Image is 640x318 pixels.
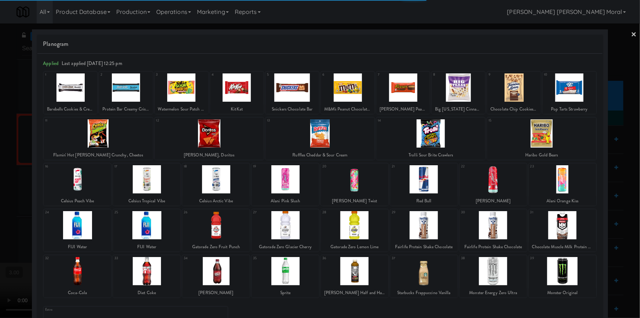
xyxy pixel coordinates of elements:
div: Fairlife Protein Shake Chocolate [460,242,527,252]
div: 31Chocolate Muscle Milk Protein Shake [529,209,596,252]
div: Barebells Cookies & Cream Protein Bar [45,105,96,114]
div: 2 [100,72,126,78]
div: 19Alani Pink Slush [252,163,319,206]
div: 18 [184,163,216,170]
div: 5 [267,72,292,78]
div: Barebells Cookies & Cream Protein Bar [44,105,97,114]
div: Big [US_STATE] Cinnamon Roll [432,105,485,114]
div: 5Snickers Chocolate Bar [266,72,319,114]
div: Gatorade Zero Glacier Cherry [253,242,318,252]
div: 29 [392,209,424,216]
div: M&M's Peanut Chocolate Candy [322,105,373,114]
div: 35 [253,255,285,261]
div: 38Monster Energy Zero Ultra [460,255,527,297]
div: 14 [378,118,431,124]
div: 10Pop Tarts Strawberry [543,72,596,114]
div: Celsius Arctic Vibe [183,196,249,206]
div: 27 [253,209,285,216]
div: Coca-Cola [45,288,110,297]
div: 32 [45,255,77,261]
div: 31 [530,209,563,216]
div: Diet Coke [113,288,180,297]
div: 34[PERSON_NAME] [182,255,250,297]
div: 15Haribo Gold Bears [487,118,596,160]
div: 16Celsius Peach Vibe [44,163,111,206]
div: Snickers Chocolate Bar [266,105,319,114]
div: Monster Energy Zero Ultra [461,288,526,297]
div: 21Red Bull [390,163,458,206]
div: 20[PERSON_NAME] Twist [321,163,388,206]
div: [PERSON_NAME] Half and Half Iced Tea Lemonade Lite, [US_STATE] [322,288,387,297]
div: 21 [392,163,424,170]
div: Monster Original [530,288,595,297]
div: 14Trolli Sour Brite Crawlers [376,118,485,160]
div: 11 [45,118,98,124]
div: Celsius Arctic Vibe [182,196,250,206]
div: Chocolate Muscle Milk Protein Shake [529,242,596,252]
div: Ruffles Cheddar & Sour Cream [267,151,373,160]
div: Flamin' Hot [PERSON_NAME] Crunchy, Cheetos [44,151,153,160]
div: 19 [253,163,285,170]
div: 36[PERSON_NAME] Half and Half Iced Tea Lemonade Lite, [US_STATE] [321,255,388,297]
a: × [631,24,637,46]
div: KitKat [211,105,263,114]
div: Gatorade Zero Glacier Cherry [252,242,319,252]
div: Celsius Peach Vibe [45,196,110,206]
div: Haribo Gold Bears [487,151,596,160]
div: 20 [322,163,355,170]
div: KitKat [210,105,264,114]
div: 32Coca-Cola [44,255,111,297]
div: Celsius Tropical Vibe [113,196,180,206]
div: 24FIJI Water [44,209,111,252]
div: Trolli Sour Brite Crawlers [377,151,484,160]
div: [PERSON_NAME] [182,288,250,297]
div: Red Bull [390,196,458,206]
div: 39Monster Original [529,255,596,297]
div: 3Watermelon Sour Patch Kids [155,72,208,114]
div: Monster Original [529,288,596,297]
span: Planogram [43,39,597,50]
div: 12 [156,118,209,124]
div: 10 [544,72,570,78]
div: 1Barebells Cookies & Cream Protein Bar [44,72,97,114]
div: Pop Tarts Strawberry [544,105,595,114]
div: Chocolate Chip Cookies, Famous [PERSON_NAME] [487,105,541,114]
div: Red Bull [391,196,457,206]
div: FIJI Water [114,242,179,252]
div: Fairlife Protein Shake Chocolate [391,242,457,252]
div: Haribo Gold Bears [488,151,595,160]
div: Starbucks Frappuccino Vanilla [391,288,457,297]
div: [PERSON_NAME] [183,288,249,297]
div: FIJI Water [45,242,110,252]
div: 23 [530,163,563,170]
div: Extra [45,307,136,313]
div: 7[PERSON_NAME] Peanut Butter Cups [376,72,430,114]
div: 26Gatorade Zero Fruit Punch [182,209,250,252]
div: 22[PERSON_NAME] [460,163,527,206]
div: [PERSON_NAME] Twist [322,196,387,206]
div: [PERSON_NAME] Half and Half Iced Tea Lemonade Lite, [US_STATE] [321,288,388,297]
div: Diet Coke [114,288,179,297]
div: Alani Orange Kiss [530,196,595,206]
div: 3 [156,72,182,78]
div: 9Chocolate Chip Cookies, Famous [PERSON_NAME] [487,72,541,114]
div: 12[PERSON_NAME], Doritos [155,118,264,160]
div: Pop Tarts Strawberry [543,105,596,114]
div: Chocolate Muscle Milk Protein Shake [530,242,595,252]
div: 30Fairlife Protein Shake Chocolate [460,209,527,252]
div: Protein Bar Creamy Crisp, Barebells [100,105,151,114]
div: 15 [489,118,542,124]
div: M&M's Peanut Chocolate Candy [321,105,374,114]
div: 18Celsius Arctic Vibe [182,163,250,206]
div: 2Protein Bar Creamy Crisp, Barebells [99,72,153,114]
div: 11Flamin' Hot [PERSON_NAME] Crunchy, Cheetos [44,118,153,160]
div: 34 [184,255,216,261]
div: 36 [322,255,355,261]
div: 17 [114,163,147,170]
div: Gatorade Zero Lemon Lime [322,242,387,252]
div: 16 [45,163,77,170]
div: 39 [530,255,563,261]
div: [PERSON_NAME] [461,196,526,206]
div: FIJI Water [44,242,111,252]
div: Flamin' Hot [PERSON_NAME] Crunchy, Cheetos [45,151,151,160]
